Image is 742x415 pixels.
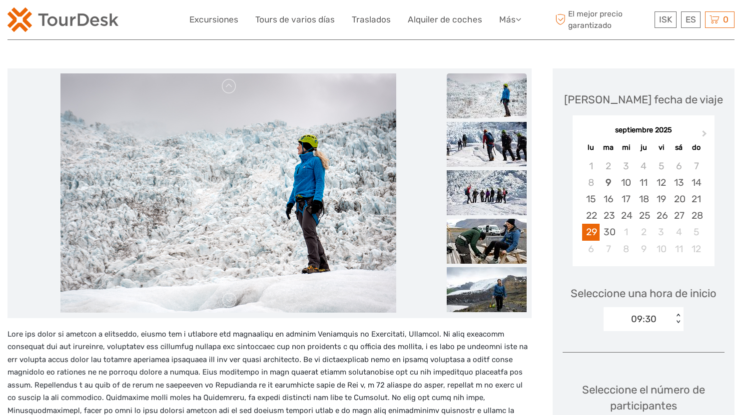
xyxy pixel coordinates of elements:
[600,191,617,207] div: Choose martes, 16 de septiembre de 2025
[14,17,113,25] p: We're away right now. Please check back later!
[631,313,657,326] div: 09:30
[600,224,617,240] div: Choose martes, 30 de septiembre de 2025
[635,207,653,224] div: Choose jueves, 25 de septiembre de 2025
[447,73,527,118] img: 08c889f269b847d7bc07c72147620454_slider_thumbnail.jpeg
[617,141,635,154] div: mi
[635,241,653,257] div: Choose jueves, 9 de octubre de 2025
[600,174,617,191] div: Choose martes, 9 de septiembre de 2025
[617,191,635,207] div: Choose miércoles, 17 de septiembre de 2025
[670,224,688,240] div: Choose sábado, 4 de octubre de 2025
[674,314,683,324] div: < >
[7,7,118,32] img: 120-15d4194f-c635-41b9-a512-a3cb382bfb57_logo_small.png
[670,191,688,207] div: Choose sábado, 20 de septiembre de 2025
[688,207,705,224] div: Choose domingo, 28 de septiembre de 2025
[582,241,600,257] div: Choose lunes, 6 de octubre de 2025
[688,174,705,191] div: Choose domingo, 14 de septiembre de 2025
[600,207,617,224] div: Choose martes, 23 de septiembre de 2025
[352,12,391,27] a: Traslados
[447,219,527,264] img: 42a9c3d10af543c79fb0c8a56b4a9306_slider_thumbnail.jpeg
[617,224,635,240] div: Choose miércoles, 1 de octubre de 2025
[653,207,670,224] div: Choose viernes, 26 de septiembre de 2025
[698,128,714,144] button: Next Month
[653,241,670,257] div: Choose viernes, 10 de octubre de 2025
[653,158,670,174] div: Not available viernes, 5 de septiembre de 2025
[600,241,617,257] div: Choose martes, 7 de octubre de 2025
[60,73,396,313] img: 08c889f269b847d7bc07c72147620454_main_slider.jpeg
[499,12,521,27] a: Más
[582,141,600,154] div: lu
[688,241,705,257] div: Choose domingo, 12 de octubre de 2025
[688,141,705,154] div: do
[189,12,238,27] a: Excursiones
[408,12,482,27] a: Alquiler de coches
[635,224,653,240] div: Choose jueves, 2 de octubre de 2025
[653,141,670,154] div: vi
[582,174,600,191] div: Not available lunes, 8 de septiembre de 2025
[447,170,527,215] img: 32d46781fd4c40b5adffff0e52a1fa4d_slider_thumbnail.jpeg
[617,158,635,174] div: Not available miércoles, 3 de septiembre de 2025
[670,207,688,224] div: Choose sábado, 27 de septiembre de 2025
[688,191,705,207] div: Choose domingo, 21 de septiembre de 2025
[653,224,670,240] div: Choose viernes, 3 de octubre de 2025
[447,267,527,312] img: c02a5f0d3e3f4c8ab797905c592c71ca_slider_thumbnail.jpeg
[582,191,600,207] div: Choose lunes, 15 de septiembre de 2025
[635,141,653,154] div: ju
[635,174,653,191] div: Choose jueves, 11 de septiembre de 2025
[670,158,688,174] div: Not available sábado, 6 de septiembre de 2025
[115,15,127,27] button: Open LiveChat chat widget
[576,158,712,257] div: month 2025-09
[670,241,688,257] div: Choose sábado, 11 de octubre de 2025
[653,174,670,191] div: Choose viernes, 12 de septiembre de 2025
[617,207,635,224] div: Choose miércoles, 24 de septiembre de 2025
[670,174,688,191] div: Choose sábado, 13 de septiembre de 2025
[653,191,670,207] div: Choose viernes, 19 de septiembre de 2025
[582,158,600,174] div: Not available lunes, 1 de septiembre de 2025
[582,224,600,240] div: Choose lunes, 29 de septiembre de 2025
[600,158,617,174] div: Not available martes, 2 de septiembre de 2025
[571,286,717,301] span: Seleccione una hora de inicio
[688,158,705,174] div: Not available domingo, 7 de septiembre de 2025
[617,174,635,191] div: Choose miércoles, 10 de septiembre de 2025
[681,11,701,28] div: ES
[722,14,730,24] span: 0
[659,14,672,24] span: ISK
[564,92,723,107] div: [PERSON_NAME] fecha de viaje
[553,8,652,30] span: El mejor precio garantizado
[635,191,653,207] div: Choose jueves, 18 de septiembre de 2025
[582,207,600,224] div: Choose lunes, 22 de septiembre de 2025
[670,141,688,154] div: sá
[255,12,335,27] a: Tours de varios días
[447,122,527,167] img: 074c64fb4f6949b7ae89b0e048016fa2_slider_thumbnail.jpeg
[688,224,705,240] div: Choose domingo, 5 de octubre de 2025
[573,125,715,136] div: septiembre 2025
[600,141,617,154] div: ma
[617,241,635,257] div: Choose miércoles, 8 de octubre de 2025
[635,158,653,174] div: Not available jueves, 4 de septiembre de 2025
